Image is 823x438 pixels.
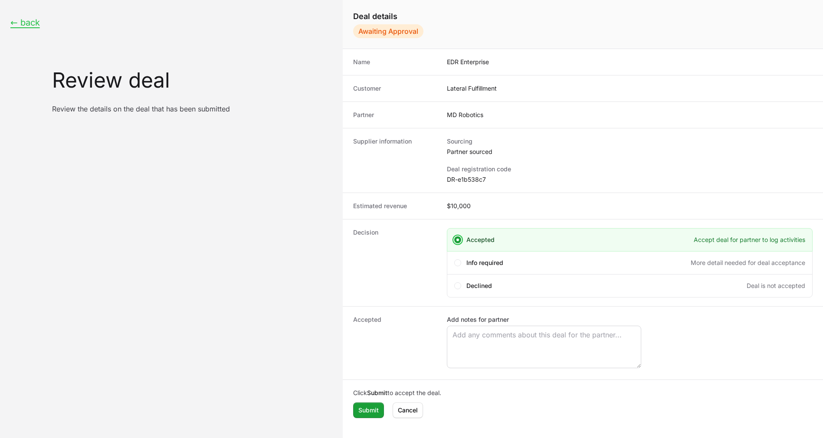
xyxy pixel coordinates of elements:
dt: Supplier information [353,137,436,184]
span: Deal is not accepted [747,281,805,290]
span: Declined [466,281,492,290]
dd: MD Robotics [447,111,813,119]
dt: Estimated revenue [353,202,436,210]
dd: DR-e1b538c7 [447,175,813,184]
button: Submit [353,402,384,418]
h1: Deal details [353,10,813,23]
dt: Sourcing [447,137,813,146]
dd: Lateral Fulfillment [447,84,813,93]
b: Submit [367,389,387,396]
span: Accept deal for partner to log activities [694,235,805,244]
span: Cancel [398,405,418,415]
span: Accepted [466,235,495,244]
span: More detail needed for deal acceptance [691,258,805,267]
dt: Customer [353,84,436,93]
dd: Partner sourced [447,147,813,156]
p: Review the details on the deal that has been submitted [52,105,332,113]
dt: Partner [353,111,436,119]
button: Cancel [393,402,423,418]
dt: Name [353,58,436,66]
dt: Accepted [353,315,436,371]
dd: $10,000 [447,202,813,210]
span: Submit [358,405,379,415]
dt: Decision [353,228,436,297]
button: ← back [10,17,40,28]
label: Add notes for partner [447,315,641,324]
span: Info required [466,258,503,267]
dl: Create deal form [343,49,823,380]
dt: Deal registration code [447,165,813,173]
p: Click to accept the deal. [353,389,813,397]
h1: Review deal [52,70,332,91]
dd: EDR Enterprise [447,58,813,66]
